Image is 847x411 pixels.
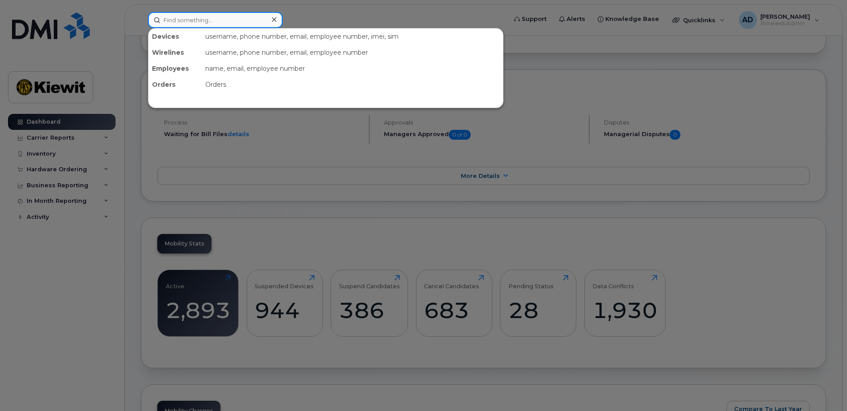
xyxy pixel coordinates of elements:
iframe: Messenger Launcher [808,372,840,404]
div: Orders [148,77,202,93]
div: Orders [202,77,503,93]
div: username, phone number, email, employee number, imei, sim [202,28,503,44]
div: Employees [148,60,202,77]
div: name, email, employee number [202,60,503,77]
div: username, phone number, email, employee number [202,44,503,60]
div: Devices [148,28,202,44]
input: Find something... [148,12,283,28]
div: Wirelines [148,44,202,60]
